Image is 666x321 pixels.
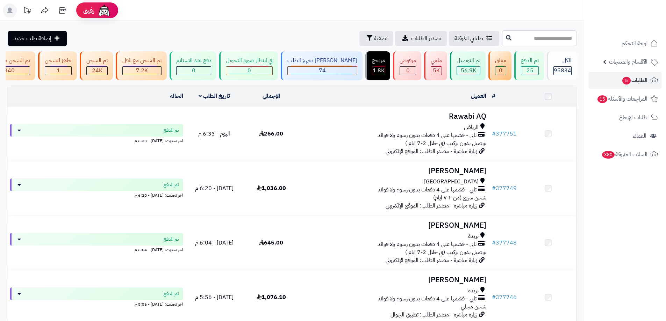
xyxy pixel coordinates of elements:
div: تم الشحن [86,57,108,65]
a: لوحة التحكم [588,35,662,52]
a: في انتظار صورة التحويل 0 [218,51,279,80]
span: تم الدفع [164,290,179,297]
div: دفع عند الاستلام [176,57,211,65]
a: جاهز للشحن 1 [37,51,78,80]
span: 1,076.10 [257,293,286,301]
span: تابي - قسّمها على 4 دفعات بدون رسوم ولا فوائد [378,240,477,248]
div: 74 [288,67,357,75]
span: 5K [433,66,440,75]
a: تم الشحن 24K [78,51,114,80]
img: ai-face.png [97,3,111,17]
span: زيارة مباشرة - مصدر الطلب: الموقع الإلكتروني [386,256,477,264]
div: 1 [45,67,71,75]
div: مرتجع [372,57,385,65]
span: [DATE] - 6:04 م [195,239,234,247]
div: 0 [226,67,272,75]
span: توصيل بدون تركيب (في خلال 2-7 ايام ) [405,248,486,256]
span: 645.00 [259,239,283,247]
span: 0 [248,66,251,75]
a: طلبات الإرجاع [588,109,662,126]
span: الرياض [464,123,479,131]
span: # [492,184,496,192]
span: 340 [4,66,15,75]
span: زيارة مباشرة - مصدر الطلب: تطبيق الجوال [391,311,477,319]
span: السلات المتروكة [601,149,647,159]
span: الطلبات [622,75,647,85]
div: اخر تحديث: [DATE] - 6:33 م [10,137,183,144]
span: إضافة طلب جديد [14,34,51,43]
h3: [PERSON_NAME] [302,221,486,229]
span: تصدير الطلبات [411,34,441,43]
h3: [PERSON_NAME] [302,167,486,175]
div: 0 [495,67,506,75]
span: 0 [192,66,195,75]
span: 7.2K [136,66,148,75]
span: بريدة [468,232,479,240]
span: تم الدفع [164,127,179,134]
span: زيارة مباشرة - مصدر الطلب: الموقع الإلكتروني [386,202,477,210]
span: بريدة [468,287,479,295]
a: #377751 [492,130,517,138]
span: توصيل بدون تركيب (في خلال 2-7 ايام ) [405,139,486,147]
span: [GEOGRAPHIC_DATA] [424,178,479,186]
span: [DATE] - 6:20 م [195,184,234,192]
a: الطلبات5 [588,72,662,89]
div: 25 [521,67,538,75]
span: لوحة التحكم [622,38,647,48]
div: 4991 [431,67,442,75]
span: 380 [602,151,615,159]
span: اليوم - 6:33 م [198,130,230,138]
a: مرتجع 1.8K [364,51,392,80]
div: [PERSON_NAME] تجهيز الطلب [287,57,357,65]
div: 24043 [87,67,107,75]
a: #377748 [492,239,517,247]
span: # [492,293,496,301]
div: 7222 [123,67,161,75]
a: [PERSON_NAME] تجهيز الطلب 74 [279,51,364,80]
span: 25 [527,66,533,75]
span: شحن سريع (من ٢-٧ ايام) [433,194,486,202]
a: ملغي 5K [423,51,449,80]
img: logo-2.png [618,14,659,29]
span: تصفية [374,34,387,43]
div: في انتظار صورة التحويل [226,57,273,65]
button: تصفية [359,31,393,46]
a: العميل [471,92,486,100]
a: #377746 [492,293,517,301]
span: طلباتي المُوكلة [454,34,483,43]
a: العملاء [588,127,662,144]
a: المراجعات والأسئلة15 [588,90,662,107]
span: طلبات الإرجاع [619,112,647,122]
a: تصدير الطلبات [395,31,447,46]
div: تم التوصيل [457,57,480,65]
div: 0 [177,67,211,75]
div: اخر تحديث: [DATE] - 6:20 م [10,191,183,198]
a: تم الشحن مع ناقل 7.2K [114,51,168,80]
div: 0 [400,67,416,75]
a: معلق 0 [487,51,513,80]
span: المراجعات والأسئلة [597,94,647,104]
span: زيارة مباشرة - مصدر الطلب: الموقع الإلكتروني [386,147,477,155]
span: 266.00 [259,130,283,138]
div: ملغي [431,57,442,65]
span: 95834 [554,66,571,75]
span: [DATE] - 5:56 م [195,293,234,301]
span: 15 [597,95,607,103]
span: 56.9K [461,66,476,75]
div: 56867 [457,67,480,75]
a: تم التوصيل 56.9K [449,51,487,80]
div: جاهز للشحن [45,57,72,65]
a: مرفوض 0 [392,51,423,80]
span: 1,036.00 [257,184,286,192]
div: اخر تحديث: [DATE] - 6:04 م [10,246,183,253]
div: مرفوض [400,57,416,65]
div: تم الدفع [521,57,539,65]
div: اخر تحديث: [DATE] - 5:56 م [10,300,183,307]
a: تم الدفع 25 [513,51,545,80]
span: تابي - قسّمها على 4 دفعات بدون رسوم ولا فوائد [378,295,477,303]
span: تابي - قسّمها على 4 دفعات بدون رسوم ولا فوائد [378,131,477,139]
span: # [492,130,496,138]
a: السلات المتروكة380 [588,146,662,163]
div: الكل [553,57,572,65]
a: الكل95834 [545,51,578,80]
